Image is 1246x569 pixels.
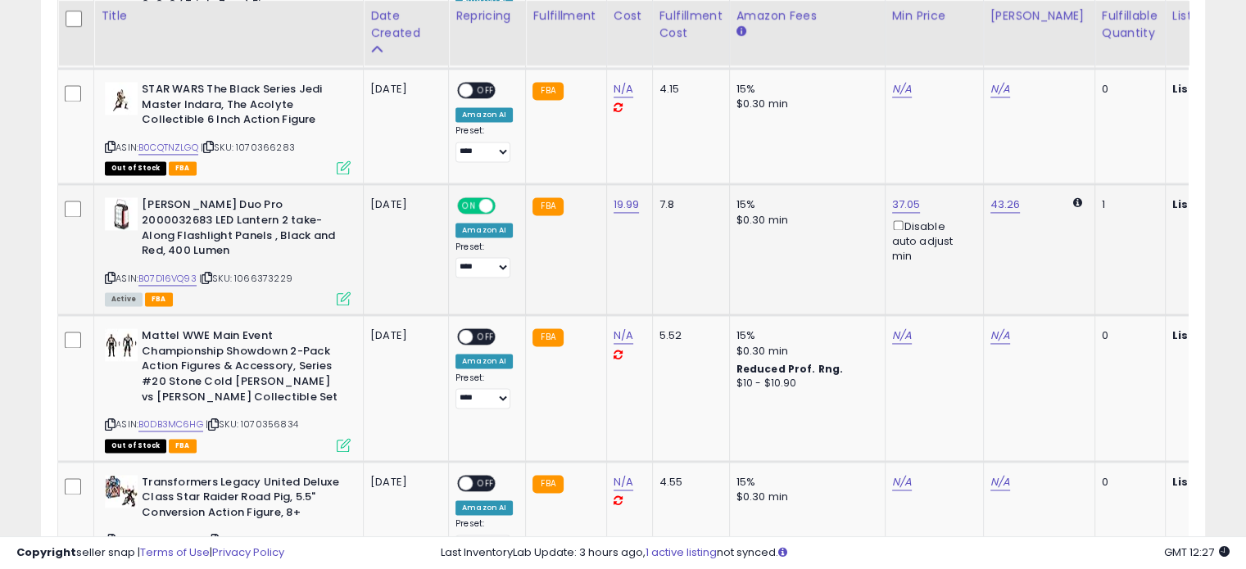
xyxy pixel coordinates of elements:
[473,330,499,344] span: OFF
[140,544,210,560] a: Terms of Use
[105,161,166,175] span: All listings that are currently out of stock and unavailable for purchase on Amazon
[455,518,513,555] div: Preset:
[614,7,646,25] div: Cost
[1102,475,1153,490] div: 0
[1102,7,1158,42] div: Fulfillable Quantity
[142,475,341,525] b: Transformers Legacy United Deluxe Class Star Raider Road Pig, 5.5" Conversion Action Figure, 8+
[990,474,1010,490] a: N/A
[1102,82,1153,97] div: 0
[455,223,513,237] div: Amazon AI
[614,327,633,344] a: N/A
[736,7,878,25] div: Amazon Fees
[455,242,513,278] div: Preset:
[646,544,717,560] a: 1 active listing
[138,272,197,286] a: B07D16VQ93
[736,82,872,97] div: 15%
[199,272,292,285] span: | SKU: 1066373229
[142,82,341,132] b: STAR WARS The Black Series Jedi Master Indara, The Acolyte Collectible 6 Inch Action Figure
[370,197,436,212] div: [DATE]
[493,199,519,213] span: OFF
[370,328,436,343] div: [DATE]
[455,373,513,409] div: Preset:
[138,141,198,155] a: B0CQTNZLGQ
[736,344,872,359] div: $0.30 min
[105,197,138,230] img: 41Qm75Oc1vL._SL40_.jpg
[455,7,519,25] div: Repricing
[736,197,872,212] div: 15%
[990,327,1010,344] a: N/A
[659,328,717,343] div: 5.52
[1164,544,1230,560] span: 2025-10-11 12:27 GMT
[990,81,1010,97] a: N/A
[169,439,197,453] span: FBA
[892,7,976,25] div: Min Price
[105,328,138,361] img: 41w5tyP5KhL._SL40_.jpg
[142,197,341,262] b: [PERSON_NAME] Duo Pro 2000032683 LED Lantern 2 take-Along Flashlight Panels , Black and Red, 400 ...
[473,476,499,490] span: OFF
[892,196,921,213] a: 37.05
[736,362,844,376] b: Reduced Prof. Rng.
[370,7,442,42] div: Date Created
[659,7,723,42] div: Fulfillment Cost
[659,197,717,212] div: 7.8
[206,418,298,431] span: | SKU: 1070356834
[169,161,197,175] span: FBA
[990,196,1021,213] a: 43.26
[455,125,513,162] div: Preset:
[441,545,1230,561] div: Last InventoryLab Update: 3 hours ago, not synced.
[1102,328,1153,343] div: 0
[455,500,513,515] div: Amazon AI
[138,418,203,431] a: B0DB3MC6HG
[370,82,436,97] div: [DATE]
[736,328,872,343] div: 15%
[1102,197,1153,212] div: 1
[736,25,746,39] small: Amazon Fees.
[614,81,633,97] a: N/A
[892,327,912,344] a: N/A
[532,328,563,346] small: FBA
[105,475,138,508] img: 51ppdoNQACL._SL40_.jpg
[101,7,356,25] div: Title
[459,199,479,213] span: ON
[614,196,640,213] a: 19.99
[105,197,351,304] div: ASIN:
[105,439,166,453] span: All listings that are currently out of stock and unavailable for purchase on Amazon
[736,377,872,391] div: $10 - $10.90
[212,544,284,560] a: Privacy Policy
[532,475,563,493] small: FBA
[614,474,633,490] a: N/A
[659,82,717,97] div: 4.15
[736,475,872,490] div: 15%
[201,141,295,154] span: | SKU: 1070366283
[990,7,1088,25] div: [PERSON_NAME]
[145,292,173,306] span: FBA
[105,82,138,115] img: 31NJq4mZUYL._SL40_.jpg
[736,97,872,111] div: $0.30 min
[659,475,717,490] div: 4.55
[16,545,284,561] div: seller snap | |
[455,107,513,122] div: Amazon AI
[892,217,971,264] div: Disable auto adjust min
[370,475,436,490] div: [DATE]
[892,474,912,490] a: N/A
[105,82,351,173] div: ASIN:
[532,82,563,100] small: FBA
[736,213,872,228] div: $0.30 min
[532,197,563,215] small: FBA
[105,328,351,449] div: ASIN:
[16,544,76,560] strong: Copyright
[892,81,912,97] a: N/A
[532,7,599,25] div: Fulfillment
[105,292,143,306] span: All listings currently available for purchase on Amazon
[455,354,513,368] div: Amazon AI
[473,84,499,97] span: OFF
[736,490,872,504] div: $0.30 min
[142,328,341,409] b: Mattel WWE Main Event Championship Showdown 2-Pack Action Figures & Accessory, Series #20 Stone C...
